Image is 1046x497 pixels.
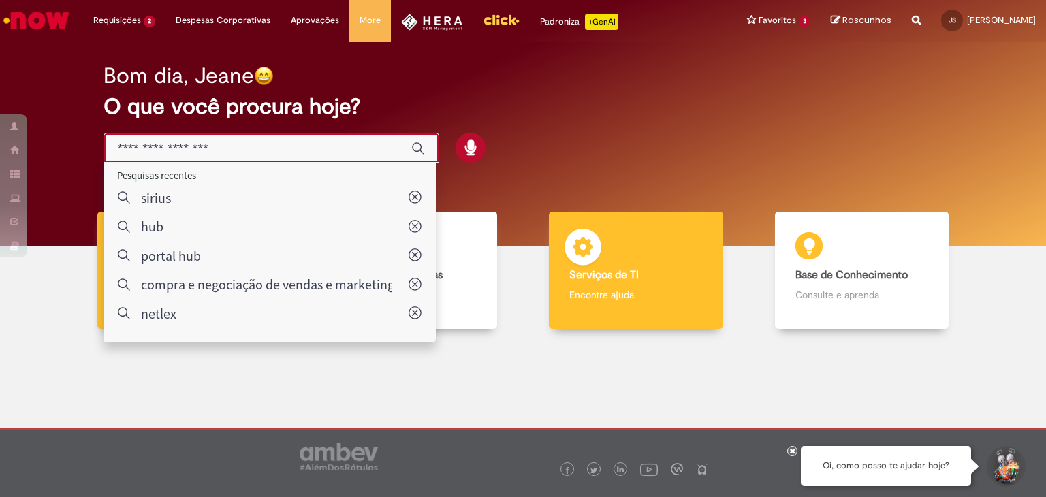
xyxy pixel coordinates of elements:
[540,14,618,30] div: Padroniza
[831,14,891,27] a: Rascunhos
[144,16,155,27] span: 2
[799,16,810,27] span: 3
[967,14,1036,26] span: [PERSON_NAME]
[344,268,443,282] b: Catálogo de Ofertas
[842,14,891,27] span: Rascunhos
[671,463,683,475] img: logo_footer_workplace.png
[569,268,639,282] b: Serviços de TI
[483,10,520,30] img: click_logo_yellow_360x200.png
[749,212,975,330] a: Base de Conhecimento Consulte e aprenda
[985,446,1026,487] button: Iniciar Conversa de Suporte
[590,467,597,474] img: logo_footer_twitter.png
[401,14,463,31] img: HeraLogo.png
[759,14,796,27] span: Favoritos
[300,443,378,470] img: logo_footer_ambev_rotulo_gray.png
[1,7,72,34] img: ServiceNow
[254,66,274,86] img: happy-face.png
[564,467,571,474] img: logo_footer_facebook.png
[801,446,971,486] div: Oi, como posso te ajudar hoje?
[696,463,708,475] img: logo_footer_naosei.png
[795,288,929,302] p: Consulte e aprenda
[569,288,703,302] p: Encontre ajuda
[360,14,381,27] span: More
[291,14,339,27] span: Aprovações
[104,95,943,118] h2: O que você procura hoje?
[72,212,298,330] a: Tirar dúvidas Tirar dúvidas com Lupi Assist e Gen Ai
[795,268,908,282] b: Base de Conhecimento
[585,14,618,30] p: +GenAi
[523,212,749,330] a: Serviços de TI Encontre ajuda
[93,14,141,27] span: Requisições
[104,64,254,88] h2: Bom dia, Jeane
[176,14,270,27] span: Despesas Corporativas
[617,466,624,475] img: logo_footer_linkedin.png
[949,16,956,25] span: JS
[640,460,658,478] img: logo_footer_youtube.png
